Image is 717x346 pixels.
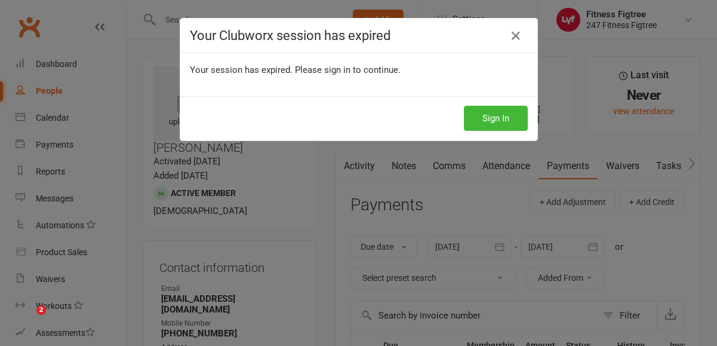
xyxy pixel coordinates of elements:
a: Close [506,26,525,45]
span: 2 [36,305,46,315]
h4: Your Clubworx session has expired [190,28,528,43]
span: Your session has expired. Please sign in to continue. [190,65,401,75]
iframe: Intercom live chat [12,305,41,334]
button: Sign In [464,106,528,131]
